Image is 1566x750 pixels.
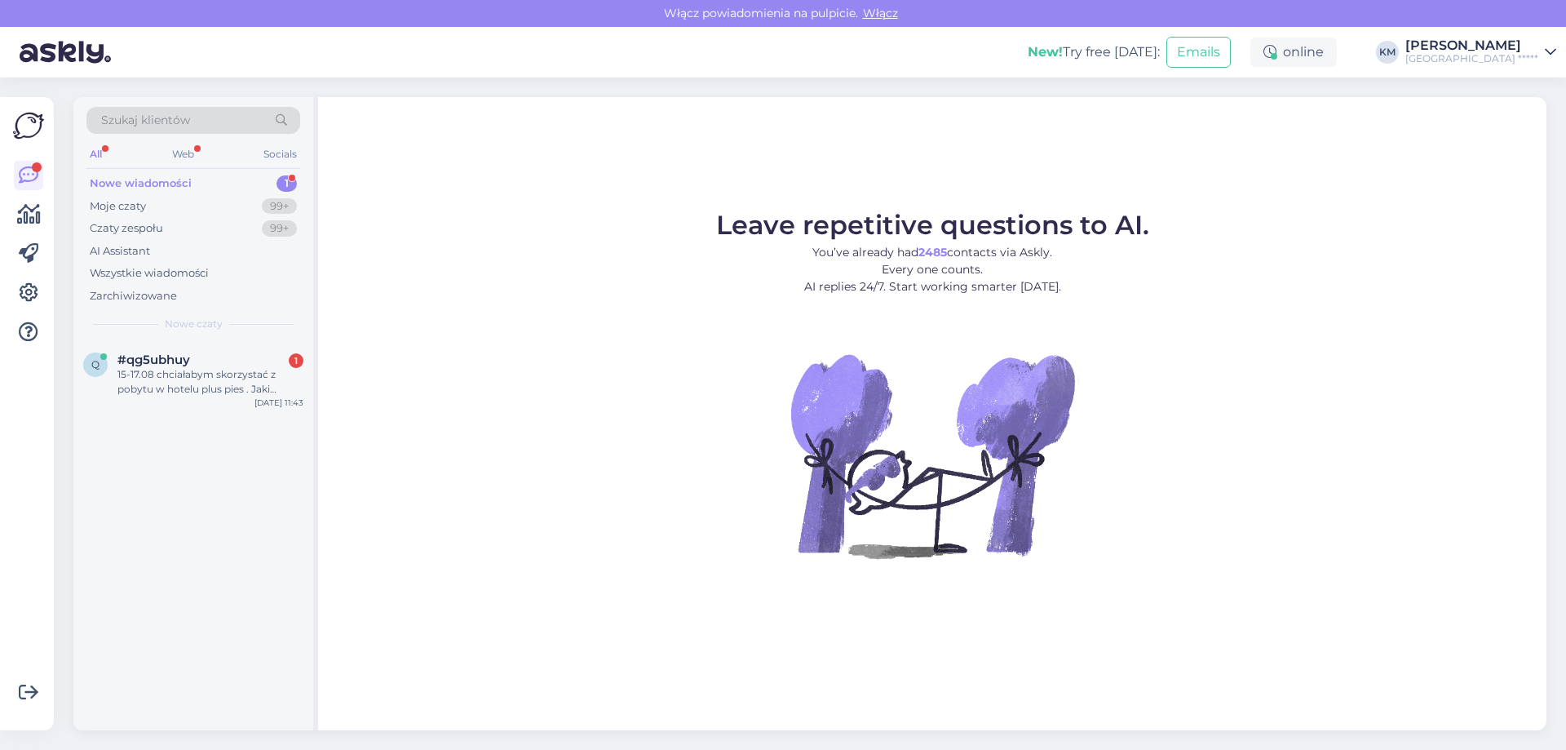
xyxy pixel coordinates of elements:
[90,288,177,304] div: Zarchiwizowane
[91,358,100,371] span: q
[1405,39,1556,65] a: [PERSON_NAME][GEOGRAPHIC_DATA] *****
[289,353,303,368] div: 1
[785,308,1079,602] img: No Chat active
[260,144,300,165] div: Socials
[1028,44,1063,60] b: New!
[918,245,947,260] b: 2485
[716,209,1149,241] span: Leave repetitive questions to AI.
[117,353,190,367] span: #qg5ubhuy
[90,243,150,260] div: AI Assistant
[90,175,192,192] div: Nowe wiadomości
[90,198,146,215] div: Moje czaty
[1376,41,1399,64] div: KM
[86,144,105,165] div: All
[254,397,303,409] div: [DATE] 11:43
[1028,42,1160,62] div: Try free [DATE]:
[1250,38,1337,67] div: online
[117,367,303,397] div: 15-17.08 chciałabym skorzystać z pobytu w hotelu plus pies . Jaki będzie koszt całkowity ( 3 doro...
[90,265,209,282] div: Wszystkie wiadomości
[13,110,44,141] img: Askly Logo
[262,198,297,215] div: 99+
[276,175,297,192] div: 1
[858,6,903,20] span: Włącz
[262,220,297,237] div: 99+
[1405,39,1538,52] div: [PERSON_NAME]
[90,220,163,237] div: Czaty zespołu
[716,244,1149,295] p: You’ve already had contacts via Askly. Every one counts. AI replies 24/7. Start working smarter [...
[1166,37,1231,68] button: Emails
[169,144,197,165] div: Web
[165,317,223,331] span: Nowe czaty
[101,112,190,129] span: Szukaj klientów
